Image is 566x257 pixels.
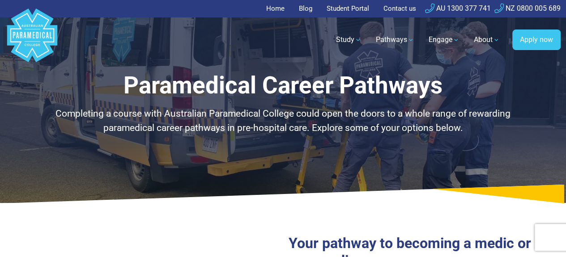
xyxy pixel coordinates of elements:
a: About [468,27,505,52]
a: Study [331,27,367,52]
a: Apply now [512,29,561,50]
a: AU 1300 377 741 [425,4,491,13]
a: Pathways [370,27,420,52]
h1: Paramedical Career Pathways [47,72,519,100]
a: NZ 0800 005 689 [494,4,561,13]
a: Australian Paramedical College [5,17,59,63]
p: Completing a course with Australian Paramedical College could open the doors to a whole range of ... [47,107,519,135]
a: Engage [423,27,465,52]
